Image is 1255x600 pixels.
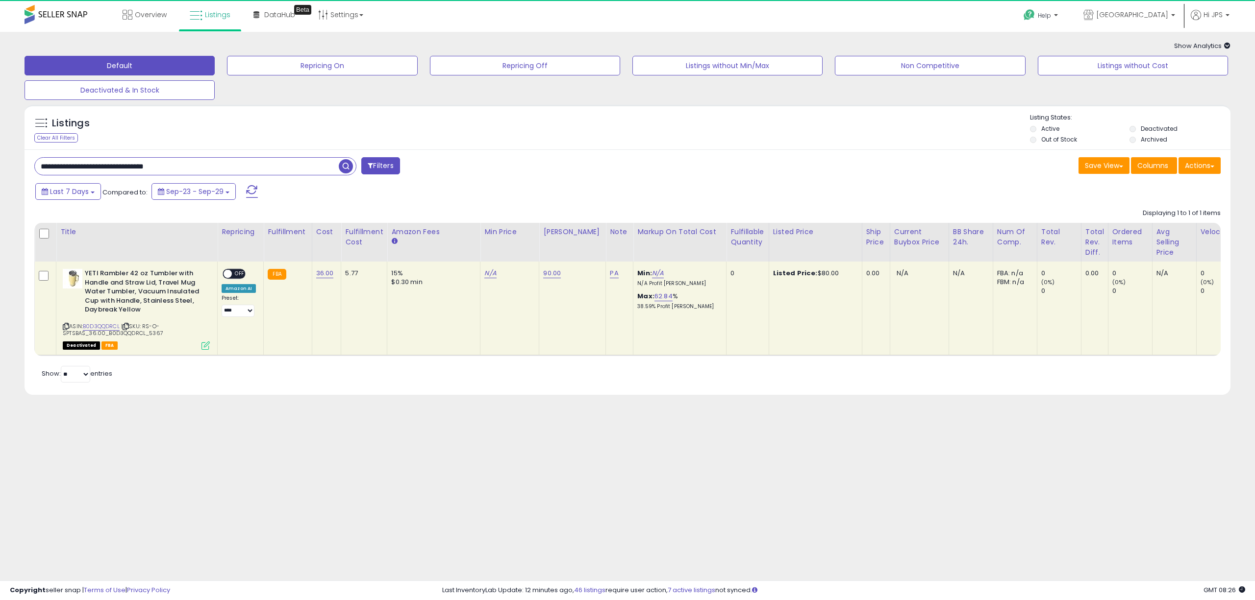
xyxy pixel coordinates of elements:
[997,269,1029,278] div: FBA: n/a
[1179,157,1221,174] button: Actions
[543,268,561,278] a: 90.00
[391,227,476,237] div: Amazon Fees
[654,291,673,301] a: 62.84
[894,227,945,247] div: Current Buybox Price
[63,269,82,288] img: 310dzZPj0hL._SL40_.jpg
[391,269,473,278] div: 15%
[1112,269,1152,278] div: 0
[1191,10,1230,32] a: Hi JPS
[264,10,295,20] span: DataHub
[1041,278,1055,286] small: (0%)
[1141,135,1167,144] label: Archived
[543,227,602,237] div: [PERSON_NAME]
[25,80,215,100] button: Deactivated & In Stock
[1143,209,1221,218] div: Displaying 1 to 1 of 1 items
[1016,1,1068,32] a: Help
[652,268,664,278] a: N/A
[50,187,89,196] span: Last 7 Days
[1137,161,1168,170] span: Columns
[730,227,764,247] div: Fulfillable Quantity
[835,56,1025,75] button: Non Competitive
[610,227,629,237] div: Note
[1141,124,1178,133] label: Deactivated
[953,227,989,247] div: BB Share 24h.
[484,227,535,237] div: Min Price
[151,183,236,200] button: Sep-23 - Sep-29
[391,237,397,246] small: Amazon Fees.
[1112,278,1126,286] small: (0%)
[1201,269,1240,278] div: 0
[1204,10,1223,20] span: Hi JPS
[1112,287,1152,295] div: 0
[35,183,101,200] button: Last 7 Days
[773,227,858,237] div: Listed Price
[391,278,473,287] div: $0.30 min
[83,322,120,331] a: B0D3QQDRCL
[997,278,1029,287] div: FBM: n/a
[316,268,334,278] a: 36.00
[1201,287,1240,295] div: 0
[1096,10,1168,20] span: [GEOGRAPHIC_DATA]
[361,157,400,174] button: Filters
[222,284,256,293] div: Amazon AI
[1156,269,1189,278] div: N/A
[63,322,163,337] span: | SKU: RS-O-SPTSBAS_36.00_B0D3QQDRCL_5367
[637,303,719,310] p: 38.59% Profit [PERSON_NAME]
[101,341,118,350] span: FBA
[1112,227,1148,247] div: Ordered Items
[345,227,383,247] div: Fulfillment Cost
[484,268,496,278] a: N/A
[1041,135,1077,144] label: Out of Stock
[633,223,727,262] th: The percentage added to the cost of goods (COGS) that forms the calculator for Min & Max prices.
[897,268,908,278] span: N/A
[773,268,818,278] b: Listed Price:
[997,227,1033,247] div: Num of Comp.
[637,280,719,287] p: N/A Profit [PERSON_NAME]
[1041,124,1059,133] label: Active
[1030,113,1230,122] p: Listing States:
[232,270,248,278] span: OFF
[1085,227,1104,258] div: Total Rev. Diff.
[953,269,985,278] div: N/A
[1131,157,1177,174] button: Columns
[63,269,210,349] div: ASIN:
[866,227,886,247] div: Ship Price
[610,268,618,278] a: PA
[166,187,224,196] span: Sep-23 - Sep-29
[1156,227,1192,258] div: Avg Selling Price
[1038,11,1051,20] span: Help
[34,133,78,143] div: Clear All Filters
[637,291,654,301] b: Max:
[730,269,761,278] div: 0
[637,268,652,278] b: Min:
[268,227,307,237] div: Fulfillment
[227,56,417,75] button: Repricing On
[1085,269,1101,278] div: 0.00
[430,56,620,75] button: Repricing Off
[60,227,213,237] div: Title
[268,269,286,280] small: FBA
[42,369,112,378] span: Show: entries
[637,227,722,237] div: Markup on Total Cost
[102,188,148,197] span: Compared to:
[1201,227,1236,237] div: Velocity
[205,10,230,20] span: Listings
[1041,227,1077,247] div: Total Rev.
[866,269,882,278] div: 0.00
[294,5,311,15] div: Tooltip anchor
[632,56,823,75] button: Listings without Min/Max
[222,227,259,237] div: Repricing
[25,56,215,75] button: Default
[773,269,854,278] div: $80.00
[1041,269,1081,278] div: 0
[1079,157,1129,174] button: Save View
[345,269,379,278] div: 5.77
[85,269,204,317] b: YETI Rambler 42 oz Tumbler with Handle and Straw Lid, Travel Mug Water Tumbler, Vacuum Insulated ...
[135,10,167,20] span: Overview
[1023,9,1035,21] i: Get Help
[63,341,100,350] span: All listings that are unavailable for purchase on Amazon for any reason other than out-of-stock
[1041,287,1081,295] div: 0
[1038,56,1228,75] button: Listings without Cost
[52,117,90,130] h5: Listings
[1201,278,1214,286] small: (0%)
